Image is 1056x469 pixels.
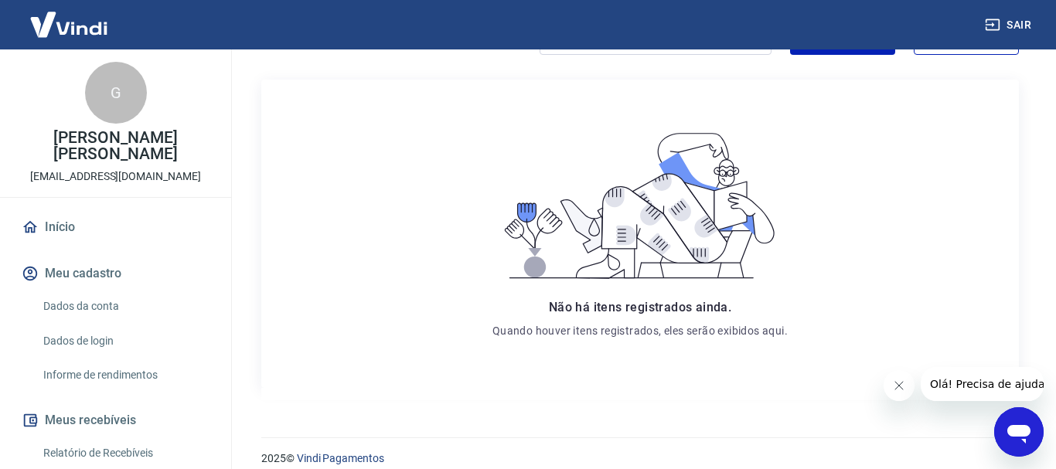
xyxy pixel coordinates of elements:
[297,452,384,464] a: Vindi Pagamentos
[982,11,1037,39] button: Sair
[37,359,213,391] a: Informe de rendimentos
[37,325,213,357] a: Dados de login
[19,257,213,291] button: Meu cadastro
[37,437,213,469] a: Relatório de Recebíveis
[994,407,1044,457] iframe: Botão para abrir a janela de mensagens
[37,291,213,322] a: Dados da conta
[921,367,1044,401] iframe: Mensagem da empresa
[85,62,147,124] div: G
[19,210,213,244] a: Início
[30,168,201,185] p: [EMAIL_ADDRESS][DOMAIN_NAME]
[19,1,119,48] img: Vindi
[492,323,788,338] p: Quando houver itens registrados, eles serão exibidos aqui.
[261,450,1019,467] p: 2025 ©
[12,130,219,162] p: [PERSON_NAME] [PERSON_NAME]
[549,300,731,314] span: Não há itens registrados ainda.
[9,11,130,23] span: Olá! Precisa de ajuda?
[19,403,213,437] button: Meus recebíveis
[884,370,915,401] iframe: Fechar mensagem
